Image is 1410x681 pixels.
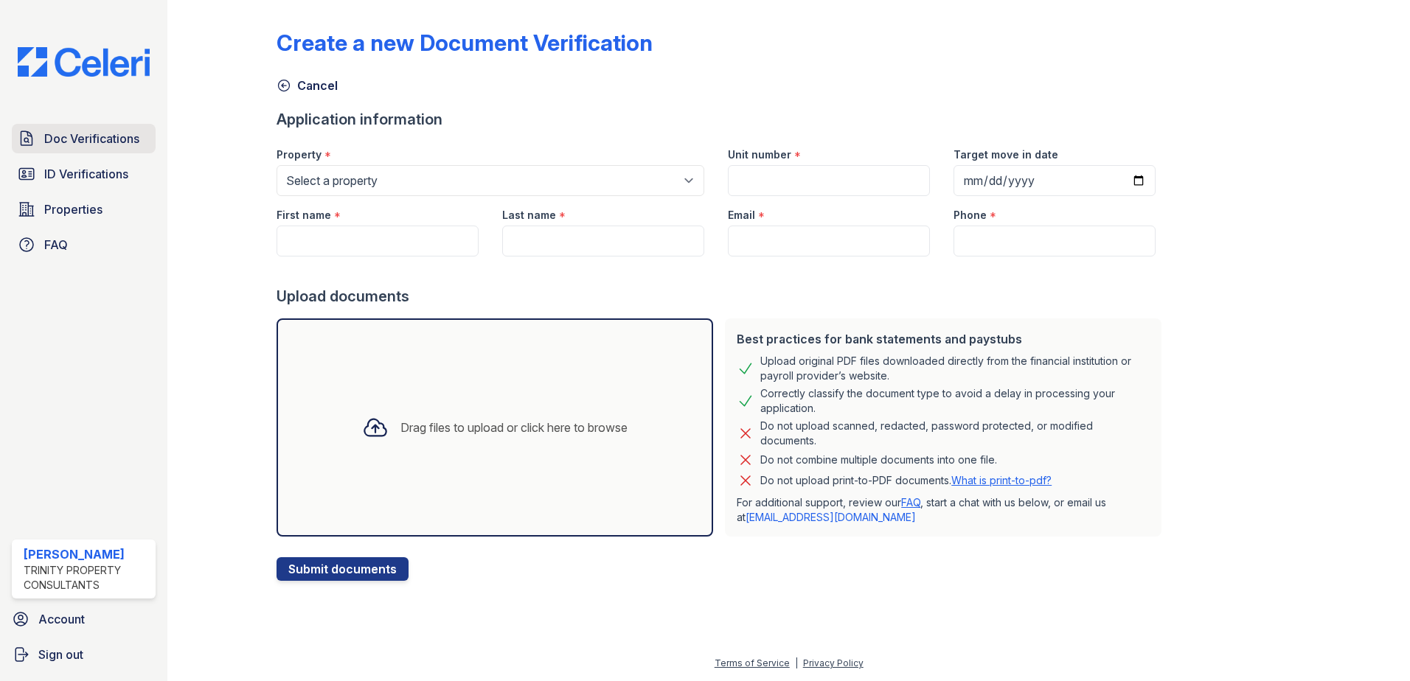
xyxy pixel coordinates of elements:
[12,159,156,189] a: ID Verifications
[715,657,790,668] a: Terms of Service
[38,610,85,628] span: Account
[746,511,916,523] a: [EMAIL_ADDRESS][DOMAIN_NAME]
[901,496,920,509] a: FAQ
[277,147,322,162] label: Property
[760,354,1150,383] div: Upload original PDF files downloaded directly from the financial institution or payroll provider’...
[44,200,103,218] span: Properties
[954,147,1058,162] label: Target move in date
[760,386,1150,416] div: Correctly classify the document type to avoid a delay in processing your application.
[44,130,139,147] span: Doc Verifications
[6,640,162,669] a: Sign out
[277,557,409,581] button: Submit documents
[12,195,156,224] a: Properties
[12,230,156,259] a: FAQ
[44,165,128,183] span: ID Verifications
[795,657,798,668] div: |
[24,563,150,593] div: Trinity Property Consultants
[24,545,150,563] div: [PERSON_NAME]
[951,474,1052,486] a: What is print-to-pdf?
[277,77,338,94] a: Cancel
[277,109,1167,130] div: Application information
[728,147,791,162] label: Unit number
[760,419,1150,448] div: Do not upload scanned, redacted, password protected, or modified documents.
[737,330,1150,348] div: Best practices for bank statements and paystubs
[760,451,997,469] div: Do not combine multiple documents into one file.
[737,495,1150,525] p: For additional support, review our , start a chat with us below, or email us at
[277,208,331,223] label: First name
[277,29,653,56] div: Create a new Document Verification
[400,419,628,436] div: Drag files to upload or click here to browse
[954,208,987,223] label: Phone
[38,646,83,663] span: Sign out
[760,473,1052,488] p: Do not upload print-to-PDF documents.
[728,208,755,223] label: Email
[12,124,156,153] a: Doc Verifications
[502,208,556,223] label: Last name
[44,236,68,254] span: FAQ
[6,47,162,77] img: CE_Logo_Blue-a8612792a0a2168367f1c8372b55b34899dd931a85d93a1a3d3e32e68fde9ad4.png
[803,657,864,668] a: Privacy Policy
[6,604,162,634] a: Account
[277,286,1167,307] div: Upload documents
